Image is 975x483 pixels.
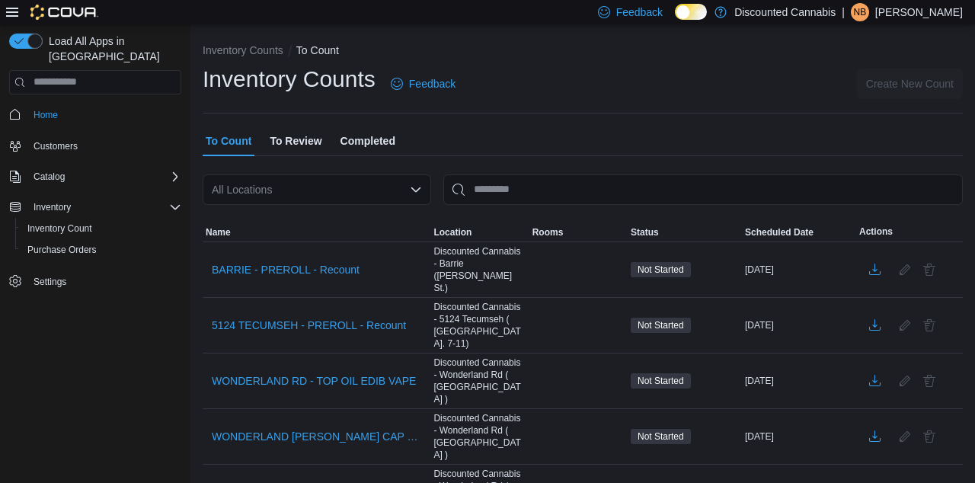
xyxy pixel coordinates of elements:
a: Feedback [385,69,462,99]
button: Scheduled Date [742,223,856,241]
button: Purchase Orders [15,239,187,261]
span: Purchase Orders [21,241,181,259]
button: Name [203,223,430,241]
span: Not Started [638,374,684,388]
span: Catalog [27,168,181,186]
button: To Count [296,44,339,56]
button: Edit count details [896,258,914,281]
a: Purchase Orders [21,241,103,259]
span: WONDERLAND [PERSON_NAME] CAP CON SEED [212,429,421,444]
span: Customers [34,140,78,152]
span: Not Started [638,430,684,443]
span: Name [206,226,231,238]
img: Cova [30,5,98,20]
span: Discounted Cannabis - Barrie ([PERSON_NAME] St.) [433,245,526,294]
span: NB [854,3,867,21]
span: Not Started [631,318,691,333]
span: Settings [27,271,181,290]
button: Create New Count [857,69,963,99]
button: Edit count details [896,425,914,448]
button: Inventory Count [15,218,187,239]
span: Rooms [532,226,564,238]
h1: Inventory Counts [203,64,376,94]
span: Dark Mode [675,20,676,21]
span: To Review [270,126,321,156]
button: Inventory Counts [203,44,283,56]
nav: An example of EuiBreadcrumbs [203,43,963,61]
button: Edit count details [896,369,914,392]
span: 5124 TECUMSEH - PREROLL - Recount [212,318,406,333]
span: Feedback [616,5,663,20]
a: Settings [27,273,72,291]
span: Not Started [631,262,691,277]
span: Not Started [631,429,691,444]
button: Open list of options [410,184,422,196]
button: Inventory [3,197,187,218]
a: Customers [27,137,84,155]
nav: Complex example [9,98,181,332]
span: Home [34,109,58,121]
span: Catalog [34,171,65,183]
span: Status [631,226,659,238]
button: Location [430,223,529,241]
div: [DATE] [742,427,856,446]
button: WONDERLAND RD - TOP OIL EDIB VAPE [206,369,422,392]
span: Inventory [34,201,71,213]
a: Home [27,106,64,124]
button: Home [3,104,187,126]
span: Inventory Count [21,219,181,238]
span: Not Started [631,373,691,389]
button: Delete [920,372,938,390]
a: Inventory Count [21,219,98,238]
p: [PERSON_NAME] [875,3,963,21]
button: Customers [3,135,187,157]
span: Actions [859,226,893,238]
span: Customers [27,136,181,155]
input: This is a search bar. After typing your query, hit enter to filter the results lower in the page. [443,174,963,205]
span: Completed [340,126,395,156]
span: WONDERLAND RD - TOP OIL EDIB VAPE [212,373,416,389]
span: Feedback [409,76,456,91]
button: Catalog [27,168,71,186]
span: Settings [34,276,66,288]
button: BARRIE - PREROLL - Recount [206,258,366,281]
button: WONDERLAND [PERSON_NAME] CAP CON SEED [206,425,427,448]
span: Inventory [27,198,181,216]
div: [DATE] [742,261,856,279]
span: Discounted Cannabis - Wonderland Rd ( [GEOGRAPHIC_DATA] ) [433,357,526,405]
span: Discounted Cannabis - Wonderland Rd ( [GEOGRAPHIC_DATA] ) [433,412,526,461]
span: Load All Apps in [GEOGRAPHIC_DATA] [43,34,181,64]
span: BARRIE - PREROLL - Recount [212,262,360,277]
div: [DATE] [742,316,856,334]
span: To Count [206,126,251,156]
button: Delete [920,316,938,334]
button: Catalog [3,166,187,187]
button: Delete [920,261,938,279]
span: Location [433,226,472,238]
p: | [842,3,845,21]
span: Home [27,105,181,124]
span: Purchase Orders [27,244,97,256]
input: Dark Mode [675,4,707,20]
button: 5124 TECUMSEH - PREROLL - Recount [206,314,412,337]
button: Inventory [27,198,77,216]
button: Settings [3,270,187,292]
button: Status [628,223,742,241]
div: [DATE] [742,372,856,390]
span: Not Started [638,318,684,332]
button: Delete [920,427,938,446]
span: Discounted Cannabis - 5124 Tecumseh ( [GEOGRAPHIC_DATA]. 7-11) [433,301,526,350]
button: Rooms [529,223,628,241]
span: Inventory Count [27,222,92,235]
span: Create New Count [866,76,954,91]
button: Edit count details [896,314,914,337]
span: Scheduled Date [745,226,814,238]
p: Discounted Cannabis [734,3,836,21]
span: Not Started [638,263,684,277]
div: Nefertiti Butler [851,3,869,21]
